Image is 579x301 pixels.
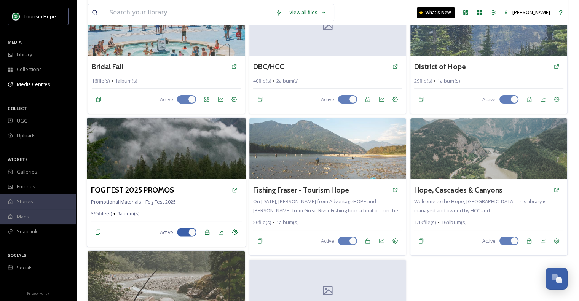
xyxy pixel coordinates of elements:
[512,9,550,16] span: [PERSON_NAME]
[92,61,123,72] a: Bridal Fall
[8,252,26,258] span: SOCIALS
[17,228,38,235] span: SnapLink
[286,5,330,20] a: View all files
[8,105,27,111] span: COLLECT
[91,198,176,205] span: Promotional Materials - Fog Fest 2025
[253,198,402,214] span: On [DATE], [PERSON_NAME] from AdvantageHOPE and [PERSON_NAME] from Great River Fishing took a boa...
[8,156,28,162] span: WIDGETS
[410,118,567,179] img: Py5bC3IF0hwAAAAAAABn2A2021.09.25--MavicMiniPhotos-11.jpg
[17,213,29,220] span: Maps
[253,219,271,226] span: 56 file(s)
[414,219,436,226] span: 1.1k file(s)
[91,185,174,196] a: FOG FEST 2025 PROMOS
[87,118,246,180] img: Py5bC3IF0hwAAAAAAABhoAfog-fest57.jpg
[17,132,36,139] span: Uploads
[117,210,140,217] span: 9 album(s)
[253,185,349,196] a: Fishing Fraser - Tourism Hope
[17,117,27,124] span: UGC
[24,13,56,20] span: Tourism Hope
[414,77,432,84] span: 29 file(s)
[249,118,406,179] img: 81f79728-0e48-49fd-9974-225a9101cb19.jpg
[417,7,455,18] a: What's New
[17,51,32,58] span: Library
[17,264,33,271] span: Socials
[17,168,37,175] span: Galleries
[500,5,554,20] a: [PERSON_NAME]
[482,96,496,103] span: Active
[160,96,173,103] span: Active
[17,81,50,88] span: Media Centres
[17,66,42,73] span: Collections
[160,229,173,236] span: Active
[414,198,546,214] span: Welcome to the Hope, [GEOGRAPHIC_DATA]. This library is managed and owned by HCC and...
[253,61,284,72] a: DBC/HCC
[8,39,22,45] span: MEDIA
[12,13,20,20] img: logo.png
[321,237,334,245] span: Active
[115,77,137,84] span: 1 album(s)
[253,77,271,84] span: 40 file(s)
[92,77,110,84] span: 16 file(s)
[105,4,272,21] input: Search your library
[27,291,49,296] span: Privacy Policy
[27,288,49,297] a: Privacy Policy
[17,183,35,190] span: Embeds
[482,237,496,245] span: Active
[276,219,298,226] span: 1 album(s)
[441,219,466,226] span: 16 album(s)
[437,77,459,84] span: 1 album(s)
[91,210,112,217] span: 395 file(s)
[321,96,334,103] span: Active
[17,198,33,205] span: Stories
[546,268,568,290] button: Open Chat
[276,77,298,84] span: 2 album(s)
[414,61,466,72] a: District of Hope
[414,185,502,196] a: Hope, Cascades & Canyons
